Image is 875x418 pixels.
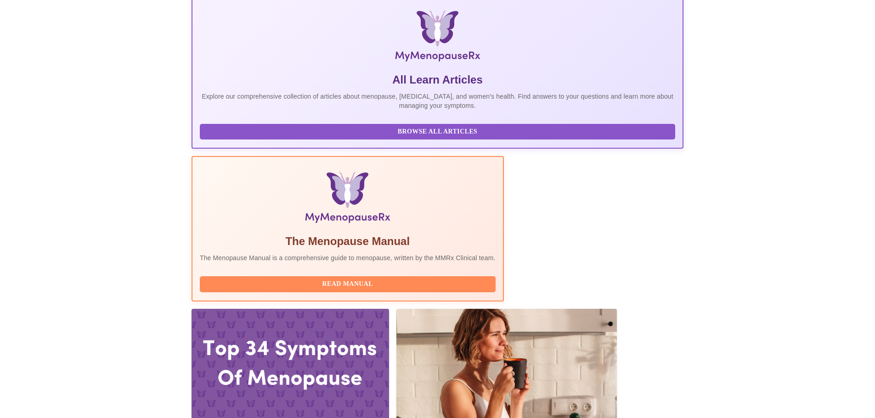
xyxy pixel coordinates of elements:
[200,124,675,140] button: Browse All Articles
[200,279,498,287] a: Read Manual
[200,253,496,262] p: The Menopause Manual is a comprehensive guide to menopause, written by the MMRx Clinical team.
[200,276,496,292] button: Read Manual
[200,72,675,87] h5: All Learn Articles
[200,127,677,135] a: Browse All Articles
[200,92,675,110] p: Explore our comprehensive collection of articles about menopause, [MEDICAL_DATA], and women's hea...
[200,234,496,249] h5: The Menopause Manual
[274,10,601,65] img: MyMenopauseRx Logo
[209,126,666,138] span: Browse All Articles
[247,172,448,227] img: Menopause Manual
[209,279,486,290] span: Read Manual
